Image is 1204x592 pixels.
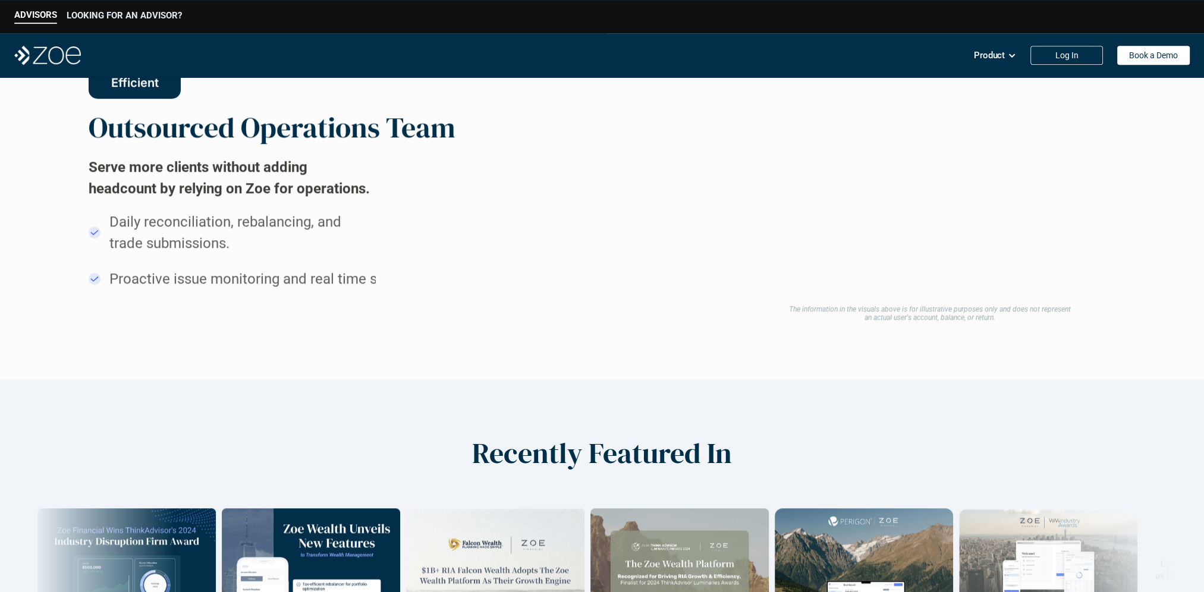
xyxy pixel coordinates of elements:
[89,110,455,144] h2: Outsourced Operations Team
[1030,46,1103,65] a: Log In
[109,211,376,232] p: Daily reconciliation, rebalancing, and
[89,156,376,199] h2: Serve more clients without adding headcount by relying on Zoe for operations.
[1129,51,1178,61] p: Book a Demo
[472,436,732,471] h2: Recently Featured In
[864,313,995,322] em: an actual user's account, balance, or return.
[14,10,57,20] p: ADVISORS
[974,46,1005,64] p: Product
[67,10,182,24] a: LOOKING FOR AN ADVISOR?
[1117,46,1190,65] a: Book a Demo
[67,10,182,21] p: LOOKING FOR AN ADVISOR?
[109,232,376,254] p: trade submissions.
[1055,51,1079,61] p: Log In
[111,75,158,89] p: Efficient
[788,304,1070,313] em: The information in the visuals above is for illustrative purposes only and does not represent
[109,268,422,289] p: Proactive issue monitoring and real time support.
[89,66,181,98] button: Efficient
